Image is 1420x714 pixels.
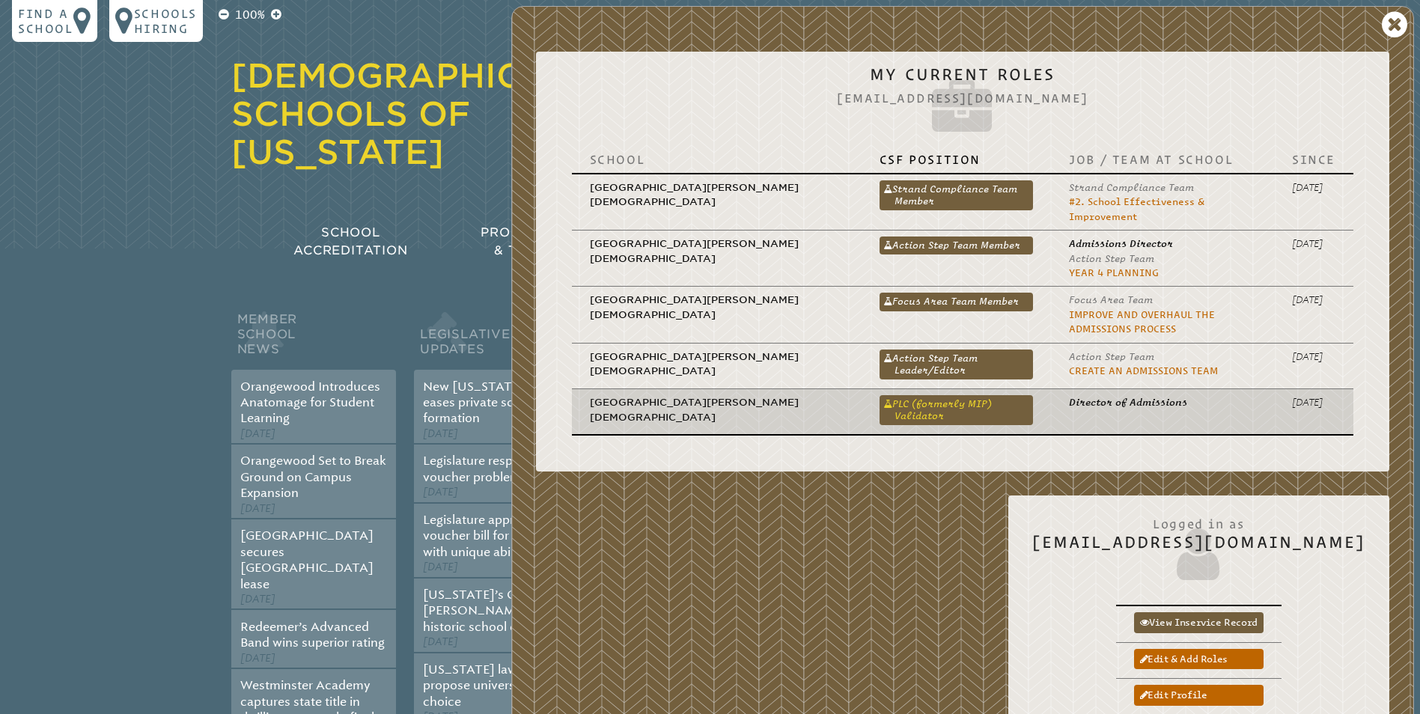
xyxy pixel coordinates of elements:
[240,652,275,665] span: [DATE]
[423,561,458,573] span: [DATE]
[423,513,562,559] a: Legislature approves voucher bill for students with unique abilities
[1069,294,1153,305] span: Focus Area Team
[423,427,458,440] span: [DATE]
[1032,509,1365,584] h2: [EMAIL_ADDRESS][DOMAIN_NAME]
[560,65,1365,140] h2: My Current Roles
[240,620,385,650] a: Redeemer’s Advanced Band wins superior rating
[240,593,275,605] span: [DATE]
[1069,395,1256,409] p: Director of Admissions
[481,225,699,257] span: Professional Development & Teacher Certification
[880,237,1033,254] a: Action Step Team Member
[590,395,844,424] p: [GEOGRAPHIC_DATA][PERSON_NAME][DEMOGRAPHIC_DATA]
[1134,612,1264,632] a: View inservice record
[880,152,1033,167] p: CSF Position
[1069,196,1204,222] a: #2. School Effectiveness & Improvement
[423,379,546,426] a: New [US_STATE] law eases private school formation
[880,395,1033,425] a: PLC (formerly MIP) Validator
[232,6,268,24] p: 100%
[423,635,458,648] span: [DATE]
[231,308,396,370] h2: Member School News
[1069,309,1215,335] a: Improve and Overhaul the Admissions Process
[1292,293,1335,307] p: [DATE]
[1134,685,1264,705] a: Edit profile
[1069,267,1159,278] a: Year 4 planning
[1069,351,1154,362] span: Action Step Team
[880,350,1033,379] a: Action Step Team Leader/Editor
[423,486,458,498] span: [DATE]
[423,662,566,709] a: [US_STATE] lawmakers propose universal school choice
[240,502,275,515] span: [DATE]
[1292,180,1335,195] p: [DATE]
[231,56,656,171] a: [DEMOGRAPHIC_DATA] Schools of [US_STATE]
[880,293,1033,311] a: Focus Area Team Member
[590,180,844,210] p: [GEOGRAPHIC_DATA][PERSON_NAME][DEMOGRAPHIC_DATA]
[1069,237,1256,251] p: Admissions Director
[1069,253,1154,264] span: Action Step Team
[240,454,386,500] a: Orangewood Set to Break Ground on Campus Expansion
[240,427,275,440] span: [DATE]
[134,6,197,36] p: Schools Hiring
[1032,509,1365,533] span: Logged in as
[423,454,556,483] a: Legislature responds to voucher problems
[590,293,844,322] p: [GEOGRAPHIC_DATA][PERSON_NAME][DEMOGRAPHIC_DATA]
[590,350,844,379] p: [GEOGRAPHIC_DATA][PERSON_NAME][DEMOGRAPHIC_DATA]
[240,379,380,426] a: Orangewood Introduces Anatomage for Student Learning
[1069,152,1256,167] p: Job / Team at School
[1292,350,1335,364] p: [DATE]
[18,6,73,36] p: Find a school
[590,152,844,167] p: School
[1069,182,1194,193] span: Strand Compliance Team
[590,237,844,266] p: [GEOGRAPHIC_DATA][PERSON_NAME][DEMOGRAPHIC_DATA]
[293,225,407,257] span: School Accreditation
[423,588,567,634] a: [US_STATE]’s Governor [PERSON_NAME] signs historic school choice bill
[1069,365,1218,376] a: Create an Admissions Team
[414,308,579,370] h2: Legislative Updates
[1292,395,1335,409] p: [DATE]
[1134,649,1264,669] a: Edit & add roles
[240,528,374,591] a: [GEOGRAPHIC_DATA] secures [GEOGRAPHIC_DATA] lease
[1292,152,1335,167] p: Since
[880,180,1033,210] a: Strand Compliance Team Member
[1292,237,1335,251] p: [DATE]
